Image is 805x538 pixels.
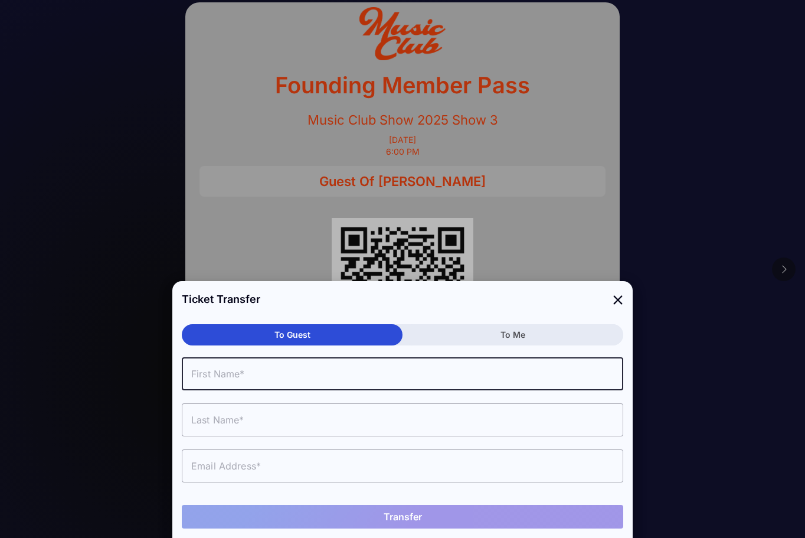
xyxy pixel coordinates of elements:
[182,449,623,482] input: Email Address*
[182,324,402,345] button: To Guest
[182,403,623,436] input: Last Name*
[402,324,623,345] button: To Me
[182,505,623,529] button: Transfer
[182,357,623,390] input: First Name*
[182,291,260,307] span: Ticket Transfer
